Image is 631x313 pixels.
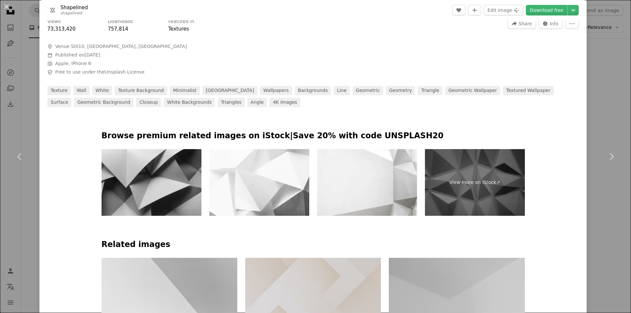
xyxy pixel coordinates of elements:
[353,86,383,95] a: geometric
[247,98,267,107] a: angle
[260,86,292,95] a: wallpapers
[334,86,350,95] a: line
[84,52,100,57] time: January 30, 2016 at 4:26:22 AM GMT+3
[503,86,554,95] a: textured wallpaper
[115,86,167,95] a: texture background
[507,18,536,29] button: Share this image
[202,86,257,95] a: [GEOGRAPHIC_DATA]
[47,18,61,25] h3: Views
[47,26,76,32] span: 73,313,420
[164,98,215,107] a: white backgrounds
[519,19,532,29] span: Share
[108,26,128,32] span: 757,814
[105,69,144,75] a: Unsplash License
[47,86,71,95] a: texture
[47,98,71,107] a: surface
[425,149,525,216] a: View more on iStock↗
[418,86,442,95] a: triangle
[568,5,579,15] button: Choose download size
[60,4,88,11] a: Shapelined
[592,125,631,188] a: Next
[102,239,525,250] h4: Related images
[317,149,417,216] img: Real white wall in perspective of building with polygonal geometric shapes. Modern architecture. ...
[108,18,133,25] h3: Downloads
[136,98,161,107] a: closeup
[74,98,133,107] a: geometric background
[168,26,189,32] a: Textures
[55,52,100,57] span: Published on
[550,19,559,29] span: Info
[102,149,201,216] img: Abstract black and white geometric composition
[55,60,91,67] button: Apple, iPhone 6
[269,98,300,107] a: 4K images
[245,300,381,306] a: Abstract geometric shapes form a minimalist pattern.
[47,5,58,15] img: Go to Shapelined's profile
[73,86,89,95] a: wall
[55,69,145,76] span: Free to use under the
[92,86,112,95] a: white
[218,98,245,107] a: triangles
[209,149,309,216] img: White triangular shapes made paper, abstract background
[468,5,481,15] button: Add to Collection
[168,18,194,25] h3: Featured in
[55,43,187,50] span: Venue SIX10, [GEOGRAPHIC_DATA], [GEOGRAPHIC_DATA]
[484,5,523,15] button: Edit image
[445,86,500,95] a: geometric wallpaper
[60,11,82,15] a: shapelined
[170,86,200,95] a: minimalist
[526,5,567,15] a: Download free
[539,18,563,29] button: Stats about this image
[102,131,525,141] p: Browse premium related images on iStock | Save 20% with code UNSPLASH20
[295,86,331,95] a: backgrounds
[386,86,415,95] a: geometry
[452,5,465,15] button: Like
[565,18,579,29] button: More Actions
